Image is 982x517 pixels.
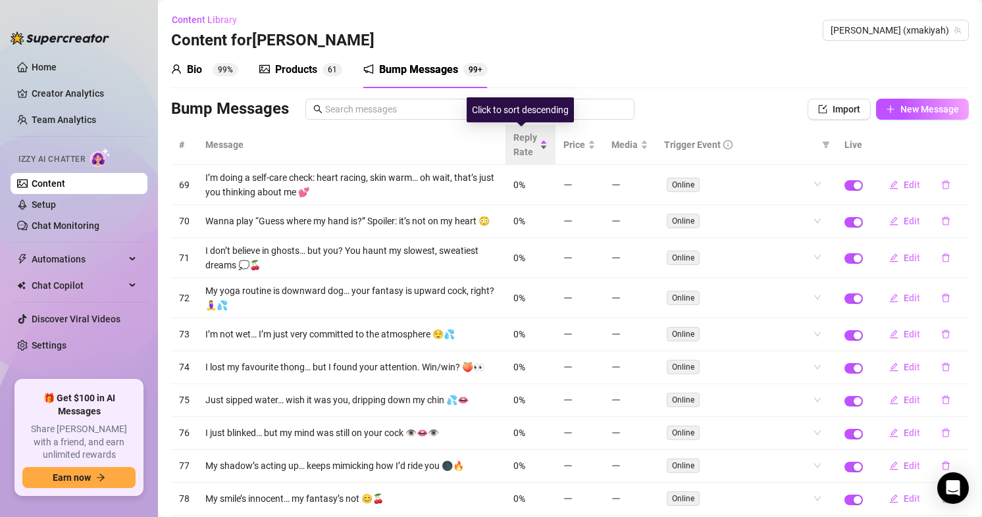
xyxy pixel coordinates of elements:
sup: 61 [323,63,342,76]
td: I lost my favourite thong… but I found your attention. Win/win? 🍑👀 [197,351,505,384]
span: minus [563,293,573,303]
span: Edit [904,253,920,263]
button: Earn nowarrow-right [22,467,136,488]
td: 72 [171,278,197,318]
img: Chat Copilot [17,281,26,290]
td: I’m doing a self-care check: heart racing, skin warm… oh wait, that’s just you thinking about me 💕 [197,165,505,205]
span: Edit [904,395,920,405]
span: delete [941,428,950,437]
div: Bump Messages [379,62,458,78]
h3: Bump Messages [171,99,289,120]
span: delete [941,180,950,189]
button: Edit [879,210,931,232]
span: minus [611,395,621,405]
td: I’m not wet… I’m just very committed to the atmosphere 😌💦 [197,318,505,351]
button: Content Library [171,9,247,30]
span: New Message [900,104,959,114]
span: edit [889,180,898,189]
td: My yoga routine is downward dog… your fantasy is upward cock, right? 🧘‍♀️💦 [197,278,505,318]
span: 0% [513,460,525,471]
span: Online [667,178,700,192]
span: Media [611,137,638,152]
span: maki (xmakiyah) [831,20,961,40]
span: 0% [513,180,525,190]
button: delete [931,357,961,378]
span: 1 [332,65,337,74]
span: Import [833,104,860,114]
span: delete [941,362,950,372]
button: New Message [876,99,969,120]
a: Content [32,178,65,189]
span: notification [363,64,374,74]
button: delete [931,174,961,195]
a: Settings [32,340,66,351]
td: 71 [171,238,197,278]
span: Online [667,360,700,374]
span: Earn now [53,472,91,483]
span: minus [611,253,621,262]
div: Bio [187,62,202,78]
span: 0% [513,493,525,504]
td: My shadow’s acting up… keeps mimicking how I’d ride you 🌑🔥 [197,450,505,483]
span: 0% [513,293,525,303]
button: Edit [879,247,931,268]
span: Online [667,251,700,265]
a: Chat Monitoring [32,220,99,231]
span: minus [563,330,573,339]
span: 0% [513,362,525,372]
span: 6 [328,65,332,74]
span: Online [667,327,700,341]
button: Edit [879,324,931,345]
span: edit [889,428,898,437]
button: Edit [879,422,931,443]
span: Online [667,491,700,506]
span: edit [889,494,898,503]
span: Online [667,426,700,440]
span: Trigger Event [664,137,721,152]
span: minus [563,461,573,470]
span: search [313,105,323,114]
span: minus [611,330,621,339]
span: minus [563,395,573,405]
td: I just blinked… but my mind was still on your cock 👁️👄👁️ [197,417,505,450]
span: Online [667,458,700,473]
span: minus [611,428,621,437]
span: Edit [904,493,920,504]
button: delete [931,287,961,308]
a: Setup [32,199,56,210]
span: Automations [32,249,125,270]
td: 70 [171,205,197,238]
button: delete [931,210,961,232]
sup: 130 [463,63,488,76]
span: minus [611,362,621,372]
th: Media [604,125,656,165]
button: delete [931,324,961,345]
button: delete [931,488,961,509]
span: Edit [904,216,920,226]
span: minus [563,362,573,372]
input: Search messages [325,102,627,116]
span: delete [941,253,950,262]
span: Chat Copilot [32,275,125,296]
span: Edit [904,428,920,438]
button: Edit [879,357,931,378]
sup: 99% [213,63,238,76]
span: info-circle [723,140,733,149]
span: edit [889,330,898,339]
span: 0% [513,253,525,263]
span: delete [941,461,950,470]
span: user [171,64,182,74]
span: Online [667,291,700,305]
span: minus [611,461,621,470]
button: delete [931,389,961,410]
span: delete [941,293,950,303]
button: delete [931,247,961,268]
button: delete [931,455,961,476]
span: minus [611,494,621,503]
img: logo-BBDzfeDw.svg [11,32,109,45]
td: I don’t believe in ghosts… but you? You haunt my slowest, sweatiest dreams 💭🍒 [197,238,505,278]
th: Price [556,125,604,165]
a: Discover Viral Videos [32,314,120,324]
span: delete [941,395,950,405]
button: Edit [879,389,931,410]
